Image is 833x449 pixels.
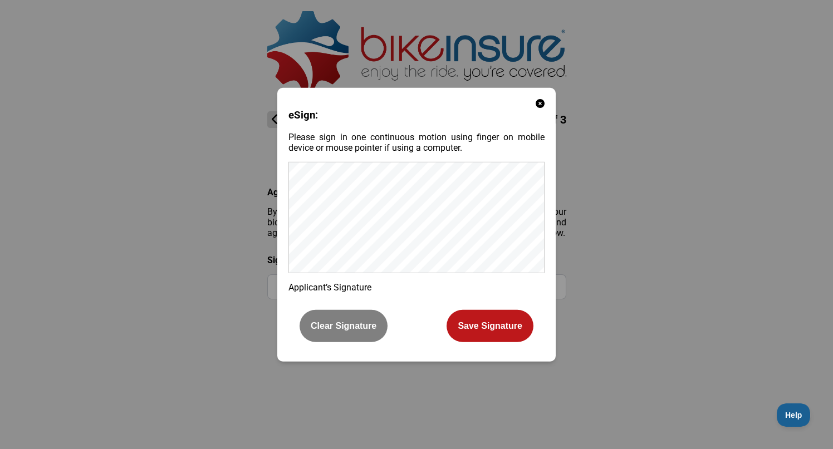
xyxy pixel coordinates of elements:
[300,310,388,342] button: Clear Signature
[288,132,545,153] p: Please sign in one continuous motion using finger on mobile device or mouse pointer if using a co...
[447,310,533,342] button: Save Signature
[288,109,545,121] h3: eSign:
[777,403,811,427] iframe: Toggle Customer Support
[288,282,545,293] p: Applicant’s Signature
